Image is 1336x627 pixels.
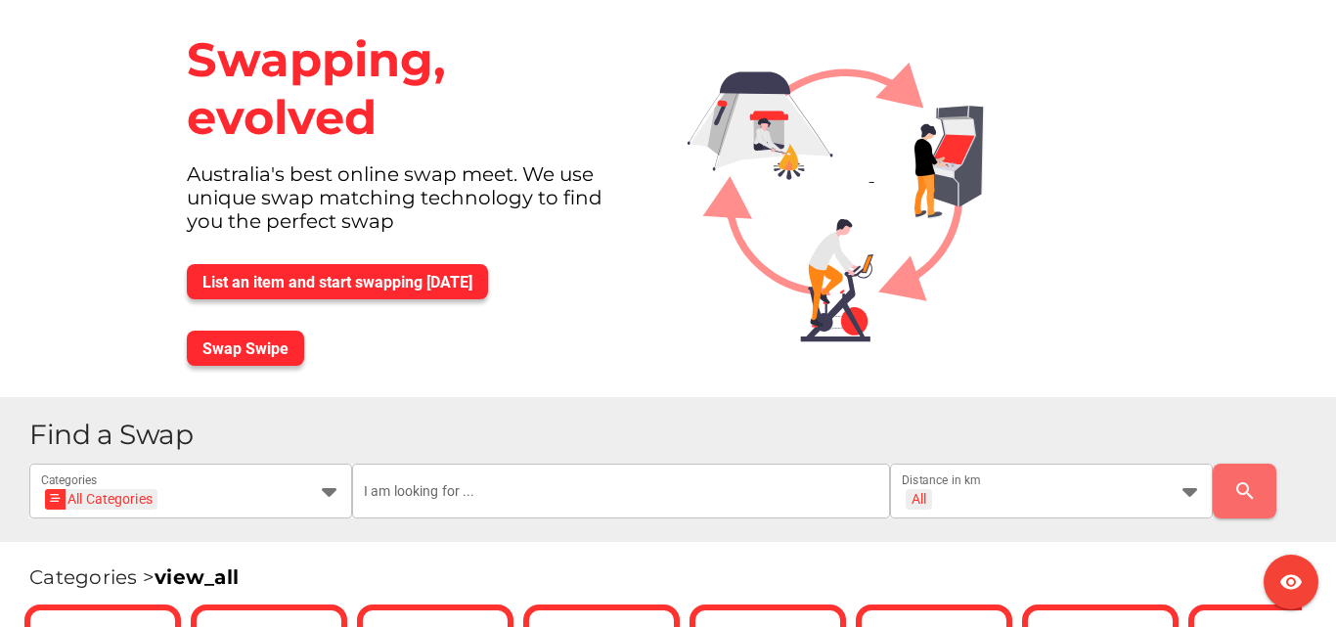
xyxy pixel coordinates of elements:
[1233,479,1257,503] i: search
[202,273,472,291] span: List an item and start swapping [DATE]
[155,565,239,589] a: view_all
[51,489,153,510] div: All Categories
[912,490,926,508] div: All
[171,16,656,162] div: Swapping, evolved
[171,162,656,248] div: Australia's best online swap meet. We use unique swap matching technology to find you the perfect...
[364,464,878,518] input: I am looking for ...
[29,565,239,589] span: Categories >
[202,339,289,358] span: Swap Swipe
[1279,570,1303,594] i: visibility
[187,331,304,366] button: Swap Swipe
[29,421,1320,449] h1: Find a Swap
[187,264,488,299] button: List an item and start swapping [DATE]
